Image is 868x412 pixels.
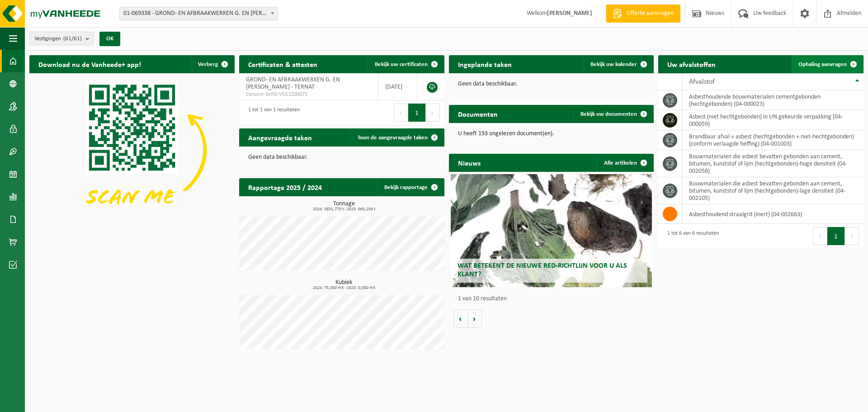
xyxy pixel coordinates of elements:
[845,227,859,245] button: Next
[682,90,863,110] td: asbesthoudende bouwmaterialen cementgebonden (hechtgebonden) (04-000023)
[198,62,218,67] span: Verberg
[663,226,719,246] div: 1 tot 6 van 6 resultaten
[468,310,482,328] button: Volgende
[682,204,863,224] td: asbesthoudend straalgrit (inert) (04-002663)
[239,178,331,196] h2: Rapportage 2025 / 2024
[580,111,637,117] span: Bekijk uw documenten
[246,76,340,90] span: GROND- EN AFBRAAKWERKEN G. EN [PERSON_NAME] - TERNAT
[449,154,490,171] h2: Nieuws
[458,81,645,87] p: Geen data beschikbaar.
[458,131,645,137] p: U heeft 193 ongelezen document(en).
[813,227,827,245] button: Previous
[248,154,435,161] p: Geen data beschikbaar.
[375,62,428,67] span: Bekijk uw certificaten
[394,104,408,122] button: Previous
[244,279,444,290] h3: Kubiek
[119,7,278,20] span: 01-069338 - GROND- EN AFBRAAKWERKEN G. EN A. DE MEUTER - TERNAT
[449,55,521,73] h2: Ingeplande taken
[451,174,652,287] a: Wat betekent de nieuwe RED-richtlijn voor u als klant?
[29,32,94,45] button: Vestigingen(61/61)
[239,128,321,146] h2: Aangevraagde taken
[606,5,680,23] a: Offerte aanvragen
[377,178,443,196] a: Bekijk rapportage
[244,201,444,212] h3: Tonnage
[63,36,82,42] count: (61/61)
[191,55,234,73] button: Verberg
[573,105,653,123] a: Bekijk uw documenten
[458,296,650,302] p: 1 van 10 resultaten
[453,310,468,328] button: Vorige
[246,91,371,98] span: Consent-SelfD-VEG2200075
[29,73,235,227] img: Download de VHEPlus App
[244,103,300,123] div: 1 tot 1 van 1 resultaten
[791,55,863,73] a: Ophaling aanvragen
[682,130,863,150] td: brandbaar afval + asbest (hechtgebonden + niet-hechtgebonden) (conform verlaagde heffing) (04-001...
[547,10,592,17] strong: [PERSON_NAME]
[624,9,676,18] span: Offerte aanvragen
[798,62,847,67] span: Ophaling aanvragen
[34,32,82,46] span: Vestigingen
[682,177,863,204] td: bouwmaterialen die asbest bevatten gebonden aan cement, bitumen, kunststof of lijm (hechtgebonden...
[29,55,150,73] h2: Download nu de Vanheede+ app!
[458,262,627,278] span: Wat betekent de nieuwe RED-richtlijn voor u als klant?
[120,7,277,20] span: 01-069338 - GROND- EN AFBRAAKWERKEN G. EN A. DE MEUTER - TERNAT
[827,227,845,245] button: 1
[682,110,863,130] td: asbest (niet hechtgebonden) in UN gekeurde verpakking (04-000059)
[239,55,326,73] h2: Certificaten & attesten
[590,62,637,67] span: Bekijk uw kalender
[449,105,507,123] h2: Documenten
[658,55,725,73] h2: Uw afvalstoffen
[358,135,428,141] span: Toon de aangevraagde taken
[408,104,426,122] button: 1
[99,32,120,46] button: OK
[689,78,715,85] span: Afvalstof
[350,128,443,147] a: Toon de aangevraagde taken
[682,150,863,177] td: bouwmaterialen die asbest bevatten gebonden aan cement, bitumen, kunststof of lijm (hechtgebonden...
[378,73,418,100] td: [DATE]
[244,286,444,290] span: 2024: 75,000 m3 - 2025: 0,000 m3
[583,55,653,73] a: Bekijk uw kalender
[426,104,440,122] button: Next
[597,154,653,172] a: Alle artikelen
[244,207,444,212] span: 2024: 3831,770 t - 2025: 660,200 t
[368,55,443,73] a: Bekijk uw certificaten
